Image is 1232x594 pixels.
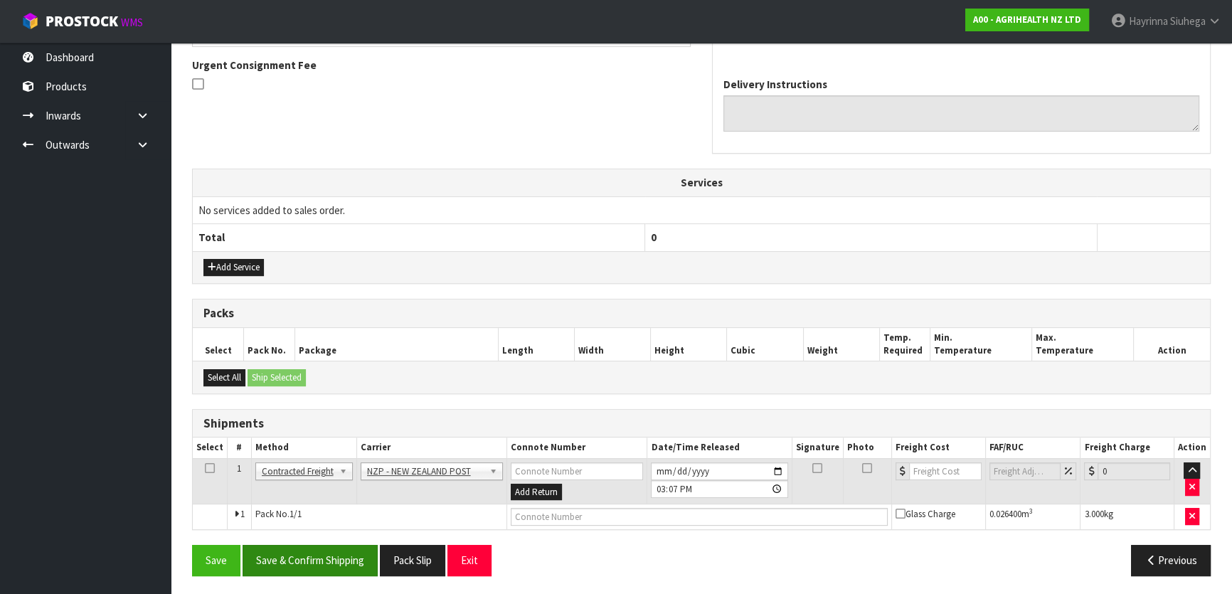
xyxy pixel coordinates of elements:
[507,437,647,458] th: Connote Number
[367,463,484,480] span: NZP - NEW ZEALAND POST
[193,169,1210,196] th: Services
[262,463,334,480] span: Contracted Freight
[511,508,888,526] input: Connote Number
[447,545,492,576] button: Exit
[1032,328,1134,361] th: Max. Temperature
[1080,437,1174,458] th: Freight Charge
[803,328,879,361] th: Weight
[647,437,792,458] th: Date/Time Released
[843,437,892,458] th: Photo
[498,328,574,361] th: Length
[1174,437,1210,458] th: Action
[574,328,650,361] th: Width
[892,437,986,458] th: Freight Cost
[896,508,955,520] span: Glass Charge
[879,328,930,361] th: Temp. Required
[973,14,1081,26] strong: A00 - AGRIHEALTH NZ LTD
[1098,462,1170,480] input: Freight Charge
[1029,507,1033,516] sup: 3
[193,328,244,361] th: Select
[203,259,264,276] button: Add Service
[792,437,843,458] th: Signature
[121,16,143,29] small: WMS
[192,545,240,576] button: Save
[294,328,498,361] th: Package
[985,504,1080,530] td: m
[203,307,1199,320] h3: Packs
[237,462,241,474] span: 1
[727,328,803,361] th: Cubic
[1134,328,1210,361] th: Action
[965,9,1089,31] a: A00 - AGRIHEALTH NZ LTD
[251,437,356,458] th: Method
[989,462,1061,480] input: Freight Adjustment
[290,508,302,520] span: 1/1
[244,328,295,361] th: Pack No.
[380,545,445,576] button: Pack Slip
[203,417,1199,430] h3: Shipments
[989,508,1021,520] span: 0.026400
[193,196,1210,223] td: No services added to sales order.
[243,545,378,576] button: Save & Confirm Shipping
[193,437,228,458] th: Select
[909,462,982,480] input: Freight Cost
[511,462,643,480] input: Connote Number
[651,230,657,244] span: 0
[193,224,645,251] th: Total
[1129,14,1168,28] span: Hayrinna
[240,508,245,520] span: 1
[511,484,562,501] button: Add Return
[1170,14,1206,28] span: Siuhega
[1080,504,1174,530] td: kg
[21,12,39,30] img: cube-alt.png
[723,77,827,92] label: Delivery Instructions
[356,437,507,458] th: Carrier
[651,328,727,361] th: Height
[1131,545,1211,576] button: Previous
[248,369,306,386] button: Ship Selected
[203,369,245,386] button: Select All
[985,437,1080,458] th: FAF/RUC
[192,58,317,73] label: Urgent Consignment Fee
[228,437,252,458] th: #
[46,12,118,31] span: ProStock
[1084,508,1103,520] span: 3.000
[251,504,507,530] td: Pack No.
[930,328,1032,361] th: Min. Temperature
